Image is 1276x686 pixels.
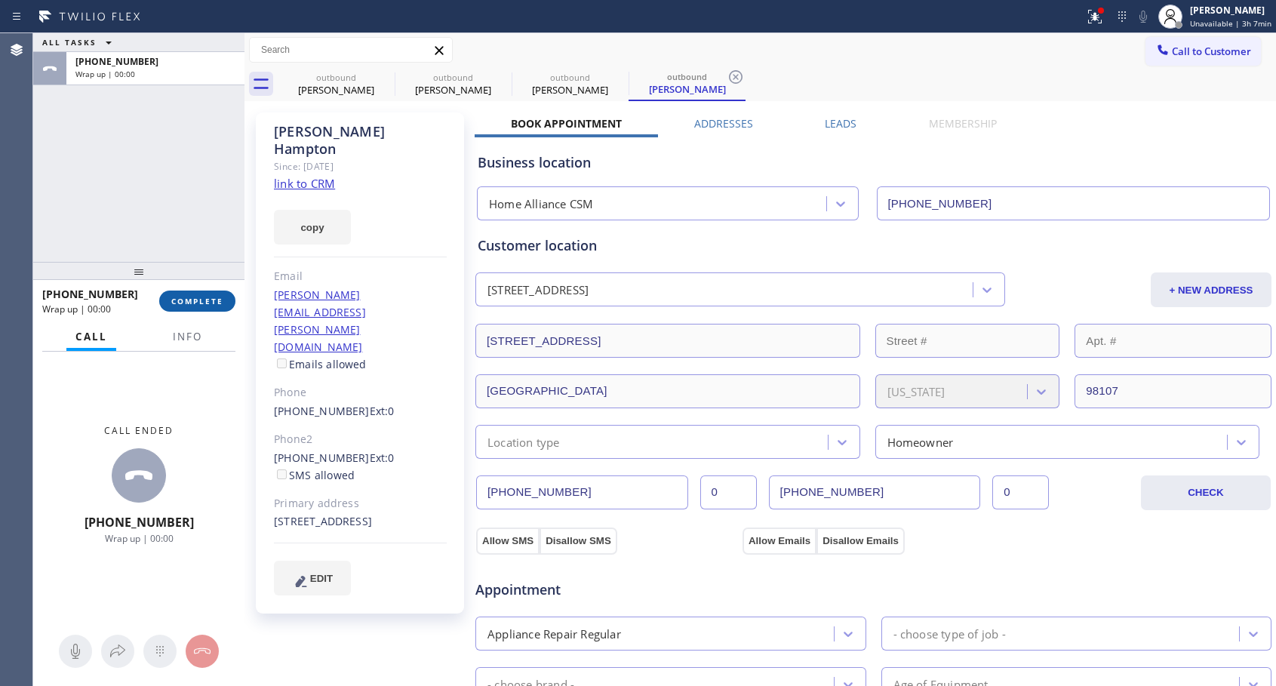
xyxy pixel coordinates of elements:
[396,67,510,101] div: Tasha Hampton
[274,357,367,371] label: Emails allowed
[887,433,954,451] div: Homeowner
[279,72,393,83] div: outbound
[513,72,627,83] div: outbound
[159,291,235,312] button: COMPLETE
[274,561,351,595] button: EDIT
[42,37,97,48] span: ALL TASKS
[274,451,370,465] a: [PHONE_NUMBER]
[1190,4,1271,17] div: [PERSON_NAME]
[475,324,860,358] input: Address
[1172,45,1251,58] span: Call to Customer
[250,38,452,62] input: Search
[42,287,138,301] span: [PHONE_NUMBER]
[277,469,287,479] input: SMS allowed
[105,532,174,545] span: Wrap up | 00:00
[1141,475,1271,510] button: CHECK
[825,116,856,131] label: Leads
[274,176,335,191] a: link to CRM
[370,404,395,418] span: Ext: 0
[511,116,622,131] label: Book Appointment
[540,528,617,555] button: Disallow SMS
[104,424,174,437] span: Call ended
[1151,272,1271,307] button: + NEW ADDRESS
[1133,6,1154,27] button: Mute
[478,152,1269,173] div: Business location
[992,475,1049,509] input: Ext. 2
[1145,37,1261,66] button: Call to Customer
[475,374,860,408] input: City
[630,82,744,96] div: [PERSON_NAME]
[186,635,219,668] button: Hang up
[370,451,395,465] span: Ext: 0
[274,210,351,245] button: copy
[164,322,211,352] button: Info
[487,433,560,451] div: Location type
[475,580,739,600] span: Appointment
[396,72,510,83] div: outbound
[274,404,370,418] a: [PHONE_NUMBER]
[274,158,447,175] div: Since: [DATE]
[274,123,447,158] div: [PERSON_NAME] Hampton
[143,635,177,668] button: Open dialpad
[396,83,510,97] div: [PERSON_NAME]
[476,475,688,509] input: Phone Number
[743,528,816,555] button: Allow Emails
[75,69,135,79] span: Wrap up | 00:00
[59,635,92,668] button: Mute
[274,288,366,354] a: [PERSON_NAME][EMAIL_ADDRESS][PERSON_NAME][DOMAIN_NAME]
[769,475,981,509] input: Phone Number 2
[75,55,158,68] span: [PHONE_NUMBER]
[476,528,540,555] button: Allow SMS
[487,281,589,299] div: [STREET_ADDRESS]
[274,431,447,448] div: Phone2
[630,71,744,82] div: outbound
[1190,18,1271,29] span: Unavailable | 3h 7min
[513,67,627,101] div: Tasha Hampton
[1075,324,1271,358] input: Apt. #
[487,625,621,642] div: Appliance Repair Regular
[101,635,134,668] button: Open directory
[274,268,447,285] div: Email
[279,83,393,97] div: [PERSON_NAME]
[66,322,116,352] button: Call
[875,324,1060,358] input: Street #
[877,186,1271,220] input: Phone Number
[42,303,111,315] span: Wrap up | 00:00
[310,573,333,584] span: EDIT
[75,330,107,343] span: Call
[274,495,447,512] div: Primary address
[274,513,447,531] div: [STREET_ADDRESS]
[630,67,744,100] div: Tasha Hampton
[478,235,1269,256] div: Customer location
[489,195,593,213] div: Home Alliance CSM
[279,67,393,101] div: Tasha Hampton
[277,358,287,368] input: Emails allowed
[893,625,1006,642] div: - choose type of job -
[1075,374,1271,408] input: ZIP
[171,296,223,306] span: COMPLETE
[816,528,905,555] button: Disallow Emails
[929,116,997,131] label: Membership
[33,33,127,51] button: ALL TASKS
[700,475,757,509] input: Ext.
[173,330,202,343] span: Info
[694,116,753,131] label: Addresses
[513,83,627,97] div: [PERSON_NAME]
[85,514,194,531] span: [PHONE_NUMBER]
[274,384,447,401] div: Phone
[274,468,355,482] label: SMS allowed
